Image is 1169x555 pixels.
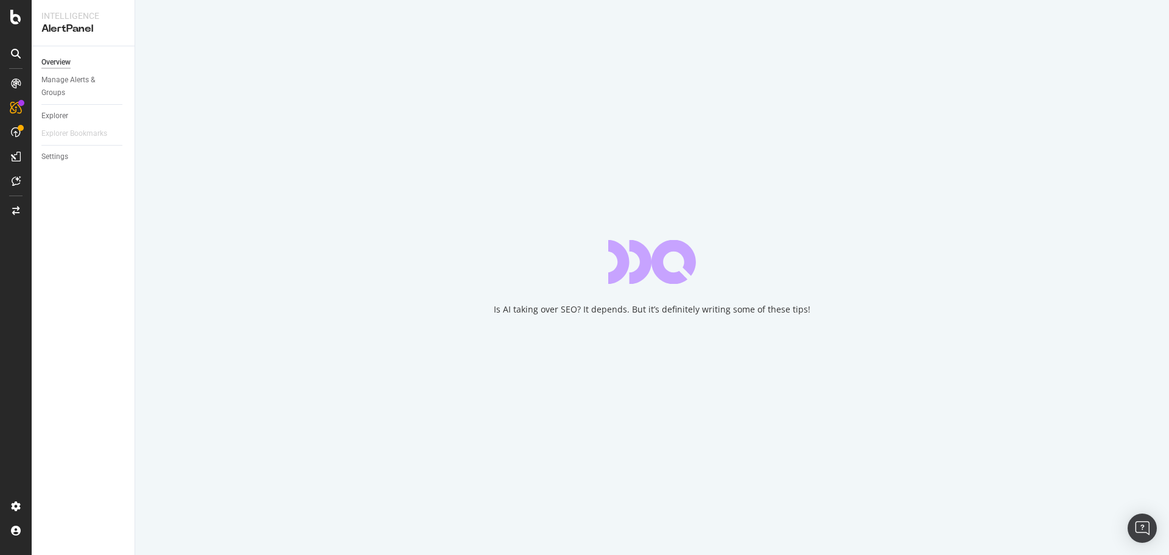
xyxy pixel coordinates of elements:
[41,74,126,99] a: Manage Alerts & Groups
[41,74,114,99] div: Manage Alerts & Groups
[1128,514,1157,543] div: Open Intercom Messenger
[41,150,68,163] div: Settings
[41,127,119,140] a: Explorer Bookmarks
[41,10,125,22] div: Intelligence
[41,56,71,69] div: Overview
[41,56,126,69] a: Overview
[41,110,68,122] div: Explorer
[608,240,696,284] div: animation
[41,110,126,122] a: Explorer
[41,127,107,140] div: Explorer Bookmarks
[41,150,126,163] a: Settings
[41,22,125,36] div: AlertPanel
[494,303,810,316] div: Is AI taking over SEO? It depends. But it’s definitely writing some of these tips!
